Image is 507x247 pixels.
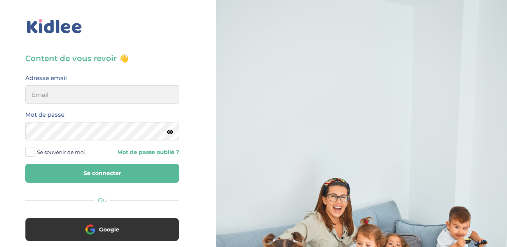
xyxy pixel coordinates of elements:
[25,164,179,183] button: Se connecter
[25,18,84,35] img: logo_kidlee_bleu
[108,149,179,156] a: Mot de passe oublié ?
[25,218,179,241] button: Google
[25,110,64,120] label: Mot de passe
[98,196,107,204] span: Ou
[25,53,179,64] h3: Content de vous revoir 👋
[25,73,67,83] label: Adresse email
[99,226,119,233] span: Google
[25,231,179,238] a: Google
[85,224,95,234] img: google.png
[25,85,179,104] input: Email
[37,147,85,157] span: Se souvenir de moi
